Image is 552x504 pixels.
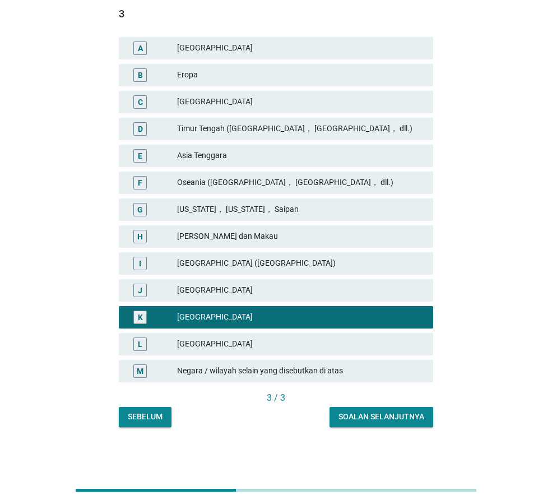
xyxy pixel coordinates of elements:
[138,177,142,188] div: F
[138,150,142,161] div: E
[177,337,424,351] div: [GEOGRAPHIC_DATA]
[177,230,424,243] div: [PERSON_NAME] dan Makau
[177,68,424,82] div: Eropa
[177,176,424,189] div: Oseania ([GEOGRAPHIC_DATA]， [GEOGRAPHIC_DATA]， dll.)
[338,411,424,423] div: Soalan selanjutnya
[119,391,433,405] div: 3 / 3
[330,407,433,427] button: Soalan selanjutnya
[138,96,143,108] div: C
[138,284,142,296] div: J
[177,284,424,297] div: [GEOGRAPHIC_DATA]
[137,204,143,215] div: G
[177,122,424,136] div: Timur Tengah ([GEOGRAPHIC_DATA]， [GEOGRAPHIC_DATA]， dll.)
[177,41,424,55] div: [GEOGRAPHIC_DATA]
[137,365,143,377] div: M
[137,230,143,242] div: H
[138,338,142,350] div: L
[177,149,424,163] div: Asia Tenggara
[128,411,163,423] div: Sebelum
[138,69,143,81] div: B
[138,311,143,323] div: K
[177,364,424,378] div: Negara / wilayah selain yang disebutkan di atas
[139,257,141,269] div: I
[119,6,433,21] div: 3
[177,203,424,216] div: [US_STATE]， [US_STATE]， Saipan
[177,257,424,270] div: [GEOGRAPHIC_DATA] ([GEOGRAPHIC_DATA])
[177,311,424,324] div: [GEOGRAPHIC_DATA]
[138,42,143,54] div: A
[177,95,424,109] div: [GEOGRAPHIC_DATA]
[138,123,143,135] div: D
[119,407,171,427] button: Sebelum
